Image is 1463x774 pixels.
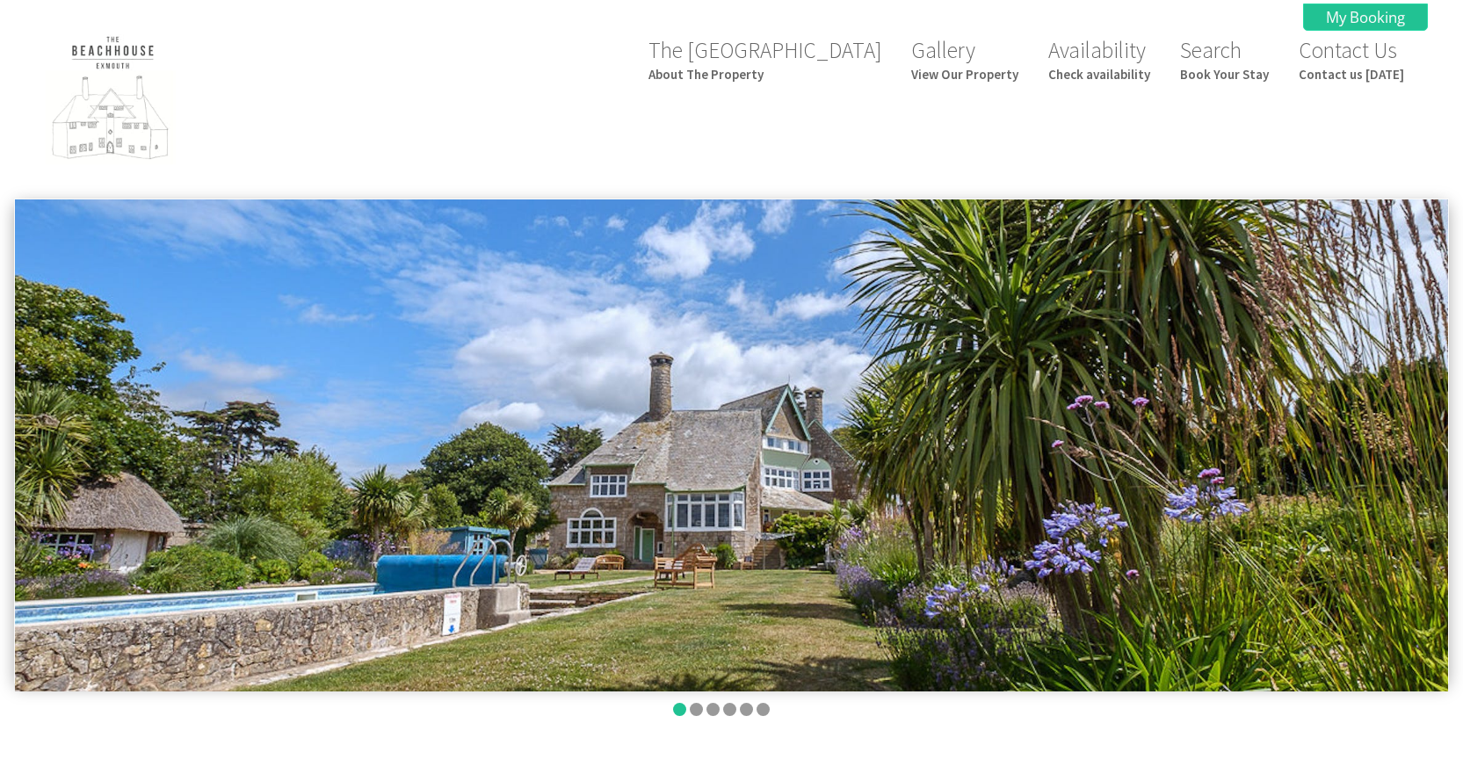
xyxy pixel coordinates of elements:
[1048,66,1150,83] small: Check availability
[911,66,1018,83] small: View Our Property
[1299,66,1404,83] small: Contact us [DATE]
[1299,36,1404,83] a: Contact UsContact us [DATE]
[1180,66,1269,83] small: Book Your Stay
[911,36,1018,83] a: GalleryView Our Property
[1048,36,1150,83] a: AvailabilityCheck availability
[25,29,200,172] img: The Beach House Exmouth
[648,66,881,83] small: About The Property
[648,36,881,83] a: The [GEOGRAPHIC_DATA]About The Property
[1303,4,1428,31] a: My Booking
[1180,36,1269,83] a: SearchBook Your Stay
